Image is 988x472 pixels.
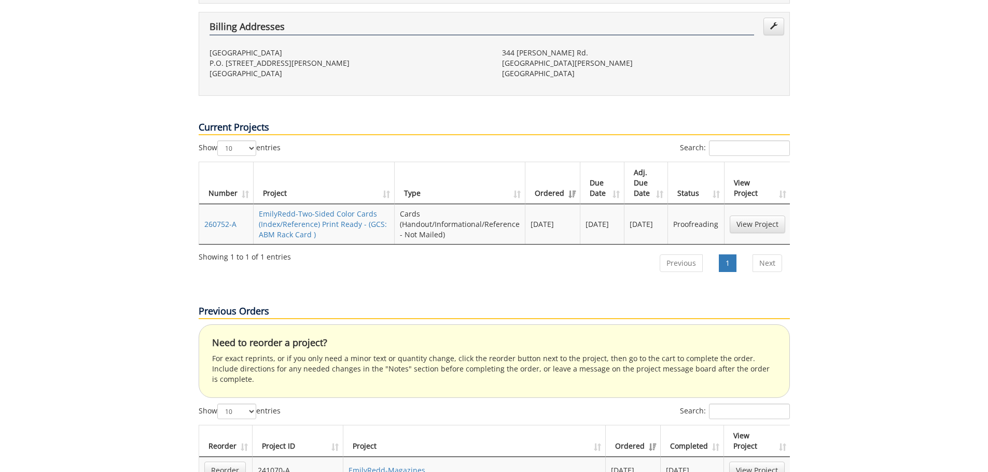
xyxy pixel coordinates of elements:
[668,204,724,244] td: Proofreading
[580,162,624,204] th: Due Date: activate to sort column ascending
[719,254,736,272] a: 1
[199,162,254,204] th: Number: activate to sort column ascending
[217,404,256,419] select: Showentries
[199,305,790,319] p: Previous Orders
[606,425,661,457] th: Ordered: activate to sort column ascending
[502,48,779,58] p: 344 [PERSON_NAME] Rd.
[725,162,790,204] th: View Project: activate to sort column ascending
[204,219,236,229] a: 260752-A
[763,18,784,35] a: Edit Addresses
[199,140,281,156] label: Show entries
[395,162,525,204] th: Type: activate to sort column ascending
[199,121,790,135] p: Current Projects
[199,404,281,419] label: Show entries
[199,248,291,262] div: Showing 1 to 1 of 1 entries
[580,204,624,244] td: [DATE]
[210,48,486,58] p: [GEOGRAPHIC_DATA]
[217,140,256,156] select: Showentries
[212,338,776,348] h4: Need to reorder a project?
[668,162,724,204] th: Status: activate to sort column ascending
[259,209,387,239] a: EmilyRedd-Two-Sided Color Cards (Index/Reference) Print Ready - (GCS: ABM Rack Card )
[753,254,782,272] a: Next
[199,425,253,457] th: Reorder: activate to sort column ascending
[210,58,486,68] p: P.O. [STREET_ADDRESS][PERSON_NAME]
[525,204,580,244] td: [DATE]
[343,425,606,457] th: Project: activate to sort column ascending
[212,353,776,384] p: For exact reprints, or if you only need a minor text or quantity change, click the reorder button...
[525,162,580,204] th: Ordered: activate to sort column ascending
[730,216,785,233] a: View Project
[253,425,344,457] th: Project ID: activate to sort column ascending
[624,204,669,244] td: [DATE]
[709,404,790,419] input: Search:
[724,425,790,457] th: View Project: activate to sort column ascending
[395,204,525,244] td: Cards (Handout/Informational/Reference - Not Mailed)
[660,254,703,272] a: Previous
[502,68,779,79] p: [GEOGRAPHIC_DATA]
[210,22,754,35] h4: Billing Addresses
[661,425,724,457] th: Completed: activate to sort column ascending
[210,68,486,79] p: [GEOGRAPHIC_DATA]
[254,162,395,204] th: Project: activate to sort column ascending
[502,58,779,68] p: [GEOGRAPHIC_DATA][PERSON_NAME]
[680,140,790,156] label: Search:
[624,162,669,204] th: Adj. Due Date: activate to sort column ascending
[709,140,790,156] input: Search:
[680,404,790,419] label: Search:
